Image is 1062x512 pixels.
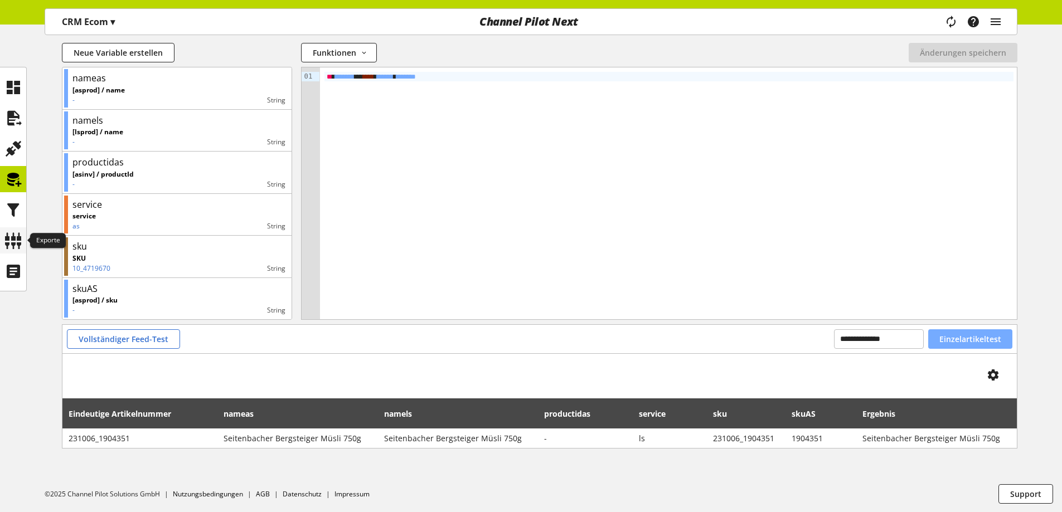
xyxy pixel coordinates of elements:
[72,211,96,221] p: service
[62,15,115,28] p: CRM Ecom
[862,408,895,420] span: Ergebnis
[928,329,1012,349] button: Einzelartikeltest
[74,47,163,58] span: Neue Variable erstellen
[939,333,1001,345] span: Einzelartikeltest
[283,489,322,499] a: Datenschutz
[72,221,96,231] p: as
[72,169,134,179] p: [asinv] / productId
[67,329,180,349] button: Vollständiger Feed-Test
[72,295,118,305] p: [asprod] / sku
[224,432,372,444] span: Seitenbacher Bergsteiger Müsli 750g
[301,43,377,62] button: Funktionen
[45,8,1017,35] nav: main navigation
[72,114,103,127] div: namels
[920,47,1006,58] span: Änderungen speichern
[72,155,124,169] div: productidas
[72,240,87,253] div: sku
[334,489,370,499] a: Impressum
[909,43,1017,62] button: Änderungen speichern
[1010,488,1041,500] span: Support
[72,71,106,85] div: nameas
[72,179,134,189] p: -
[792,408,816,420] span: skuAS
[72,198,102,211] div: service
[384,432,532,444] span: Seitenbacher Bergsteiger Müsli 750g
[313,47,356,58] span: Funktionen
[79,333,168,345] span: Vollständiger Feed-Test
[69,408,171,420] span: Eindeutige Artikelnummer
[45,489,173,499] li: ©2025 Channel Pilot Solutions GmbH
[110,16,115,28] span: ▾
[72,282,98,295] div: skuAS
[302,72,314,81] div: 01
[862,432,1011,444] span: Seitenbacher Bergsteiger Müsli 750g
[72,127,123,137] p: [lsprod] / name
[30,233,66,248] div: Exporte
[72,85,125,95] p: [asprod] / name
[72,137,123,147] p: -
[713,432,779,444] span: 231006_1904351
[713,408,727,420] span: sku
[173,489,243,499] a: Nutzungsbedingungen
[110,264,285,274] div: String
[639,408,666,420] span: service
[118,305,285,315] div: String
[69,432,212,444] span: 231006_1904351
[256,489,270,499] a: AGB
[62,43,174,62] button: Neue Variable erstellen
[544,408,590,420] span: productidas
[125,95,285,105] div: String
[72,95,125,105] p: -
[72,264,110,274] p: 10_4719670
[224,408,254,420] span: nameas
[998,484,1053,504] button: Support
[639,432,701,444] span: ls
[384,408,412,420] span: namels
[123,137,285,147] div: String
[792,432,851,444] span: 1904351
[134,179,285,189] div: String
[96,221,285,231] div: String
[72,305,118,315] p: -
[72,253,110,264] p: SKU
